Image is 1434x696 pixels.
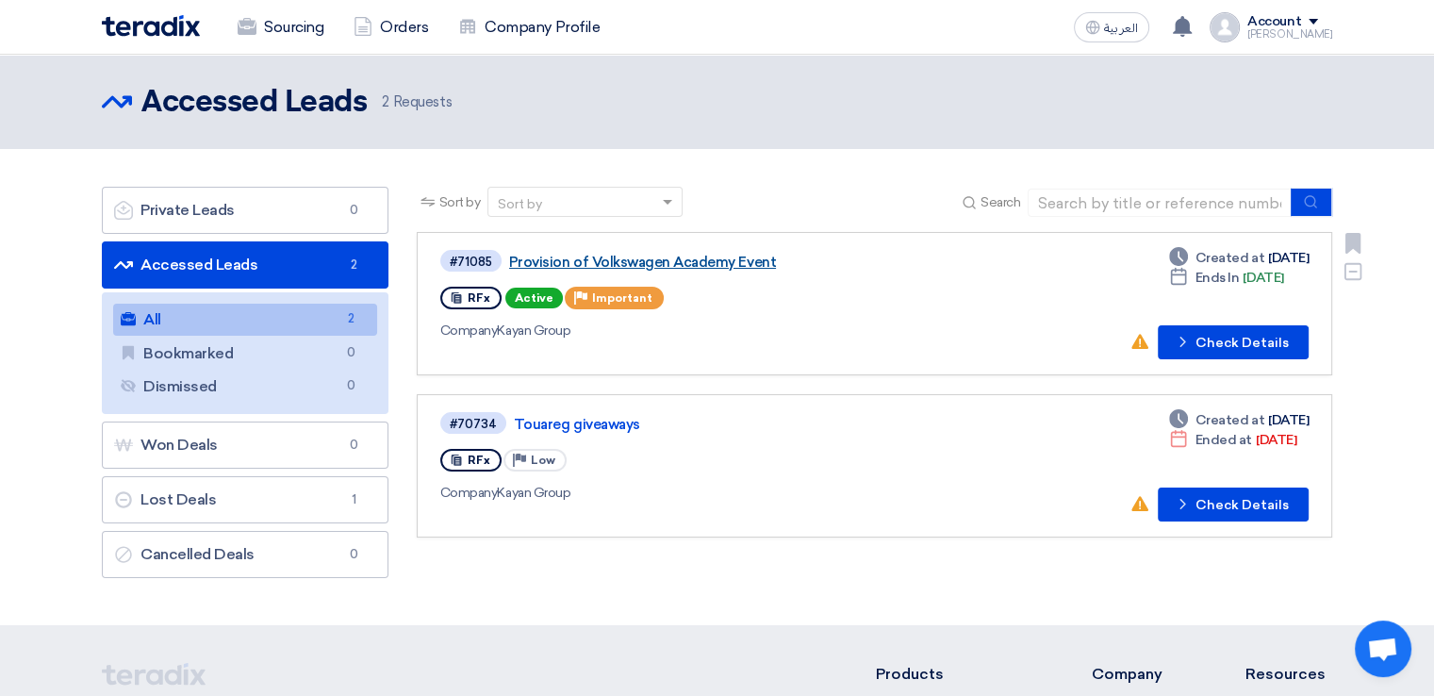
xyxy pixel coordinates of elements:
span: Sort by [439,192,481,212]
div: Sort by [498,194,542,214]
span: Low [531,454,555,467]
div: [DATE] [1169,430,1296,450]
img: profile_test.png [1210,12,1240,42]
div: [DATE] [1169,410,1309,430]
div: [DATE] [1169,248,1309,268]
span: RFx [468,454,490,467]
a: Open chat [1355,621,1411,677]
button: Check Details [1158,325,1309,359]
input: Search by title or reference number [1028,189,1292,217]
span: 2 [382,93,389,110]
span: 0 [339,376,362,396]
button: Check Details [1158,488,1309,522]
span: 0 [342,545,365,564]
span: RFx [468,291,490,305]
span: العربية [1104,22,1138,35]
button: العربية [1074,12,1149,42]
img: Teradix logo [102,15,200,37]
span: Requests [382,91,452,113]
span: Important [592,291,652,305]
span: Ends In [1195,268,1240,288]
a: Bookmarked [113,338,377,370]
a: Orders [338,7,443,48]
li: Resources [1245,663,1332,686]
span: 2 [342,256,365,274]
span: Created at [1195,248,1264,268]
span: 0 [342,201,365,220]
a: Private Leads0 [102,187,388,234]
div: #71085 [450,256,492,268]
span: Search [981,192,1020,212]
span: Ended at [1195,430,1252,450]
span: 2 [339,309,362,329]
a: Company Profile [443,7,615,48]
div: #70734 [450,418,497,430]
span: Created at [1195,410,1264,430]
li: Company [1091,663,1189,686]
a: Accessed Leads2 [102,241,388,289]
li: Products [876,663,1035,686]
a: Touareg giveaways [514,416,985,433]
div: Kayan Group [440,321,984,340]
span: Company [440,485,498,501]
a: All [113,304,377,336]
div: [DATE] [1169,268,1284,288]
span: Active [505,288,563,308]
a: Cancelled Deals0 [102,531,388,578]
a: Won Deals0 [102,422,388,469]
span: 0 [342,436,365,455]
span: 0 [339,343,362,363]
div: Account [1247,14,1301,30]
a: Lost Deals1 [102,476,388,523]
h2: Accessed Leads [141,84,367,122]
div: Kayan Group [440,483,989,503]
a: Sourcing [223,7,338,48]
a: Dismissed [113,371,377,403]
span: 1 [342,490,365,509]
a: Provision of Volkswagen Academy Event [509,254,981,271]
div: [PERSON_NAME] [1247,29,1332,40]
span: Company [440,323,498,339]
